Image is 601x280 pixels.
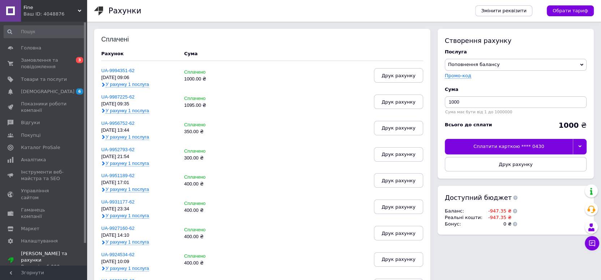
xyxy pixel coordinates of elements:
[21,169,67,182] span: Інструменти веб-майстра та SEO
[101,199,135,205] a: UA-9931177-62
[101,233,177,238] div: [DATE] 14:10
[21,119,40,126] span: Відгуки
[445,110,587,114] div: Сума має бути від 1 до 1000000
[374,147,423,162] button: Друк рахунку
[101,128,177,133] div: [DATE] 13:44
[475,5,532,16] a: Змінити реквізити
[499,162,533,167] span: Друк рахунку
[101,94,135,100] a: UA-9987225-62
[374,68,423,83] button: Друк рахунку
[184,234,235,240] div: 400.00 ₴
[184,76,235,82] div: 1000.00 ₴
[445,139,573,154] div: Сплатити карткою **** 0430
[184,156,235,161] div: 300.00 ₴
[553,8,588,14] span: Обрати тариф
[101,121,135,126] a: UA-9956752-62
[106,134,149,140] span: У рахунку 1 послуга
[184,70,235,75] div: Сплачено
[445,208,484,214] td: Баланс :
[184,181,235,187] div: 400.00 ₴
[24,4,78,11] span: Fine
[382,231,415,236] span: Друк рахунку
[184,103,235,108] div: 1095.00 ₴
[101,206,177,212] div: [DATE] 23:34
[106,82,149,87] span: У рахунку 1 послуга
[484,208,511,214] td: -947.35 ₴
[24,11,87,17] div: Ваш ID: 4048876
[445,157,587,171] button: Друк рахунку
[76,57,83,63] span: 3
[374,95,423,109] button: Друк рахунку
[101,68,135,73] a: UA-9994351-62
[484,221,511,227] td: 0 ₴
[106,108,149,114] span: У рахунку 1 послуга
[382,257,415,262] span: Друк рахунку
[108,6,141,15] h1: Рахунки
[101,36,149,43] div: Сплачені
[585,236,599,250] button: Чат з покупцем
[445,214,484,221] td: Реальні кошти :
[184,261,235,266] div: 400.00 ₴
[445,122,492,128] div: Всього до сплати
[101,101,177,107] div: [DATE] 09:35
[21,144,60,151] span: Каталог ProSale
[4,25,85,38] input: Пошук
[21,76,67,83] span: Товари та послуги
[106,239,149,245] span: У рахунку 1 послуга
[101,259,177,264] div: [DATE] 10:09
[21,57,67,70] span: Замовлення та повідомлення
[481,8,527,14] span: Змінити реквізити
[76,88,83,95] span: 6
[445,49,587,55] div: Послуга
[21,101,67,114] span: Показники роботи компанії
[374,121,423,135] button: Друк рахунку
[382,125,415,131] span: Друк рахунку
[106,187,149,192] span: У рахунку 1 послуга
[184,122,235,128] div: Сплачено
[184,201,235,206] div: Сплачено
[184,175,235,180] div: Сплачено
[21,88,74,95] span: [DEMOGRAPHIC_DATA]
[445,193,512,202] span: Доступний бюджет
[374,200,423,214] button: Друк рахунку
[558,122,587,129] div: ₴
[445,86,587,93] div: Cума
[101,180,177,185] div: [DATE] 17:01
[382,99,415,105] span: Друк рахунку
[184,208,235,213] div: 400.00 ₴
[101,51,177,57] div: Рахунок
[448,62,500,67] span: Поповнення балансу
[184,254,235,259] div: Сплачено
[547,5,594,16] a: Обрати тариф
[484,214,511,221] td: -947.35 ₴
[101,226,135,231] a: UA-9927160-62
[101,75,177,80] div: [DATE] 09:06
[101,252,135,257] a: UA-9924534-62
[21,263,87,270] div: Prom мікс 6 000
[184,149,235,154] div: Сплачено
[101,173,135,178] a: UA-9951189-62
[445,36,587,45] div: Створення рахунку
[184,96,235,101] div: Сплачено
[382,73,415,78] span: Друк рахунку
[21,250,87,270] span: [PERSON_NAME] та рахунки
[21,188,67,201] span: Управління сайтом
[184,227,235,233] div: Сплачено
[21,157,46,163] span: Аналітика
[445,73,471,78] label: Промо-код
[382,178,415,183] span: Друк рахунку
[21,45,41,51] span: Головна
[184,51,197,57] div: Cума
[374,173,423,188] button: Друк рахунку
[374,226,423,240] button: Друк рахунку
[21,132,41,139] span: Покупці
[445,221,484,227] td: Бонус :
[21,207,67,220] span: Гаманець компанії
[382,204,415,210] span: Друк рахунку
[101,147,135,152] a: UA-9952793-62
[184,129,235,135] div: 350.00 ₴
[558,121,579,130] b: 1000
[106,213,149,219] span: У рахунку 1 послуга
[21,238,58,244] span: Налаштування
[106,266,149,271] span: У рахунку 1 послуга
